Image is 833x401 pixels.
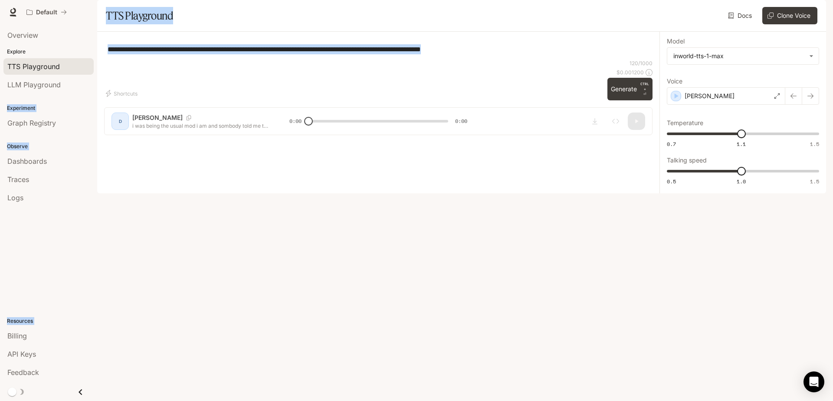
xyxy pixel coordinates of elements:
[737,140,746,148] span: 1.1
[810,140,819,148] span: 1.5
[23,3,71,21] button: All workspaces
[667,140,676,148] span: 0.7
[667,178,676,185] span: 0.5
[667,38,685,44] p: Model
[106,7,173,24] h1: TTS Playground
[737,178,746,185] span: 1.0
[667,157,707,163] p: Talking speed
[810,178,819,185] span: 1.5
[726,7,755,24] a: Docs
[667,120,703,126] p: Temperature
[667,48,819,64] div: inworld-tts-1-max
[36,9,57,16] p: Default
[762,7,817,24] button: Clone Voice
[640,81,649,97] p: ⏎
[673,52,805,60] div: inworld-tts-1-max
[803,371,824,392] div: Open Intercom Messenger
[617,69,644,76] p: $ 0.001200
[667,78,682,84] p: Voice
[607,78,653,100] button: GenerateCTRL +⏎
[685,92,735,100] p: [PERSON_NAME]
[640,81,649,92] p: CTRL +
[630,60,653,67] p: 120 / 1000
[104,86,141,100] button: Shortcuts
